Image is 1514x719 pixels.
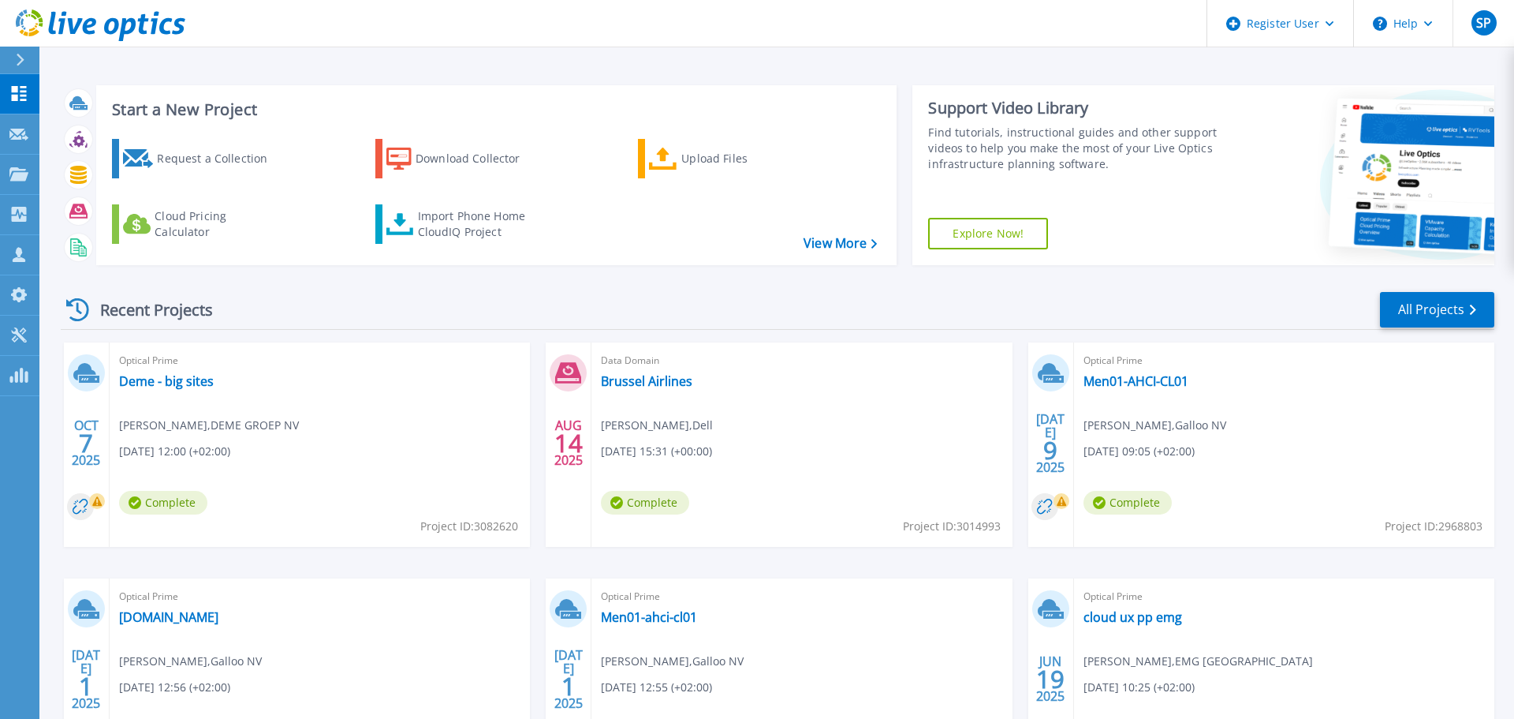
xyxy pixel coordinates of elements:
[601,588,1002,605] span: Optical Prime
[420,518,518,535] span: Project ID: 3082620
[119,491,207,515] span: Complete
[1035,650,1065,708] div: JUN 2025
[1083,373,1188,389] a: Men01-AHCI-CL01
[1083,352,1485,369] span: Optical Prime
[157,143,283,174] div: Request a Collection
[554,436,583,450] span: 14
[375,139,551,178] a: Download Collector
[601,417,713,434] span: [PERSON_NAME] , Dell
[601,491,689,515] span: Complete
[112,204,288,244] a: Cloud Pricing Calculator
[112,139,288,178] a: Request a Collection
[1385,518,1482,535] span: Project ID: 2968803
[1083,679,1195,696] span: [DATE] 10:25 (+02:00)
[155,208,281,240] div: Cloud Pricing Calculator
[71,414,101,472] div: OCT 2025
[1043,444,1057,457] span: 9
[119,588,520,605] span: Optical Prime
[554,650,584,708] div: [DATE] 2025
[601,609,697,625] a: Men01-ahci-cl01
[561,680,576,693] span: 1
[1083,491,1172,515] span: Complete
[61,290,234,329] div: Recent Projects
[112,101,877,118] h3: Start a New Project
[119,653,262,670] span: [PERSON_NAME] , Galloo NV
[1083,417,1226,434] span: [PERSON_NAME] , Galloo NV
[681,143,807,174] div: Upload Files
[119,417,299,434] span: [PERSON_NAME] , DEME GROEP NV
[418,208,541,240] div: Import Phone Home CloudIQ Project
[601,443,712,460] span: [DATE] 15:31 (+00:00)
[119,609,218,625] a: [DOMAIN_NAME]
[903,518,1001,535] span: Project ID: 3014993
[928,98,1225,118] div: Support Video Library
[601,373,692,389] a: Brussel Airlines
[1035,414,1065,472] div: [DATE] 2025
[79,436,93,450] span: 7
[638,139,814,178] a: Upload Files
[79,680,93,693] span: 1
[119,373,214,389] a: Deme - big sites
[554,414,584,472] div: AUG 2025
[928,218,1048,249] a: Explore Now!
[1476,17,1491,29] span: SP
[119,443,230,460] span: [DATE] 12:00 (+02:00)
[1083,443,1195,460] span: [DATE] 09:05 (+02:00)
[1036,672,1065,686] span: 19
[601,679,712,696] span: [DATE] 12:55 (+02:00)
[1083,609,1182,625] a: cloud ux pp emg
[1083,653,1313,670] span: [PERSON_NAME] , EMG [GEOGRAPHIC_DATA]
[1380,292,1494,328] a: All Projects
[601,352,1002,369] span: Data Domain
[804,236,877,251] a: View More
[928,125,1225,172] div: Find tutorials, instructional guides and other support videos to help you make the most of your L...
[416,143,542,174] div: Download Collector
[119,352,520,369] span: Optical Prime
[1083,588,1485,605] span: Optical Prime
[71,650,101,708] div: [DATE] 2025
[119,679,230,696] span: [DATE] 12:56 (+02:00)
[601,653,744,670] span: [PERSON_NAME] , Galloo NV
